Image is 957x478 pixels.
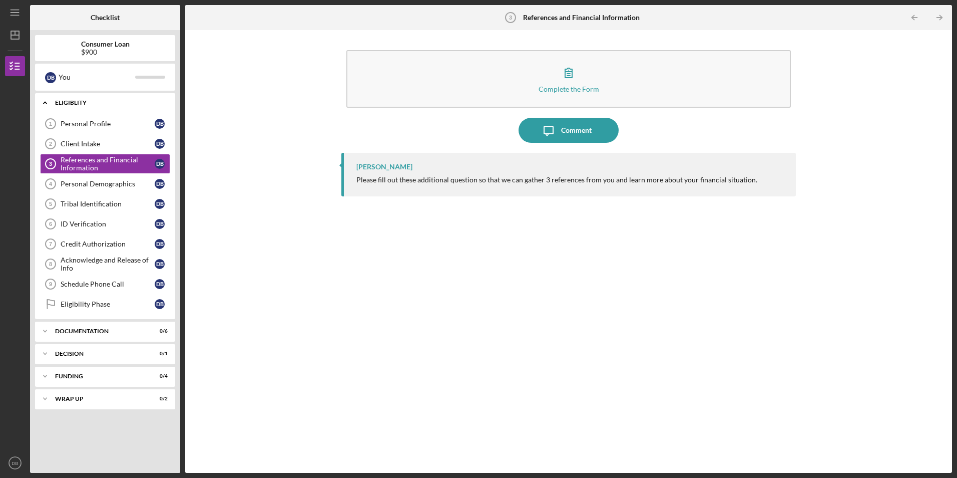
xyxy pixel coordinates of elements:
a: 2Client IntakeDB [40,134,170,154]
text: DB [12,460,18,466]
tspan: 1 [49,121,52,127]
div: 0 / 1 [150,351,168,357]
div: You [59,69,135,86]
b: References and Financial Information [523,14,640,22]
a: 6ID VerificationDB [40,214,170,234]
tspan: 9 [49,281,52,287]
div: D B [155,219,165,229]
tspan: 2 [49,141,52,147]
div: Comment [561,118,592,143]
a: 9Schedule Phone CallDB [40,274,170,294]
div: Acknowledge and Release of Info [61,256,155,272]
div: D B [155,119,165,129]
div: $900 [81,48,130,56]
div: 0 / 6 [150,328,168,334]
div: D B [155,259,165,269]
button: Complete the Form [346,50,790,108]
tspan: 4 [49,181,53,187]
tspan: 5 [49,201,52,207]
div: Client Intake [61,140,155,148]
a: 7Credit AuthorizationDB [40,234,170,254]
tspan: 3 [49,161,52,167]
b: Checklist [91,14,120,22]
tspan: 8 [49,261,52,267]
div: D B [155,239,165,249]
tspan: 3 [509,15,512,21]
a: 1Personal ProfileDB [40,114,170,134]
div: ID Verification [61,220,155,228]
div: D B [155,159,165,169]
tspan: 6 [49,221,52,227]
div: 0 / 4 [150,373,168,379]
div: D B [155,179,165,189]
div: [PERSON_NAME] [356,163,412,171]
b: Consumer Loan [81,40,130,48]
div: Credit Authorization [61,240,155,248]
div: D B [155,139,165,149]
a: 3References and Financial InformationDB [40,154,170,174]
div: D B [155,199,165,209]
div: Personal Profile [61,120,155,128]
div: Schedule Phone Call [61,280,155,288]
div: Funding [55,373,143,379]
a: 5Tribal IdentificationDB [40,194,170,214]
div: Wrap up [55,396,143,402]
button: DB [5,453,25,473]
div: Eligibility Phase [61,300,155,308]
div: Personal Demographics [61,180,155,188]
a: 8Acknowledge and Release of InfoDB [40,254,170,274]
div: Decision [55,351,143,357]
div: 0 / 2 [150,396,168,402]
tspan: 7 [49,241,52,247]
div: D B [155,279,165,289]
div: D B [45,72,56,83]
div: Please fill out these additional question so that we can gather 3 references from you and learn m... [356,176,757,184]
button: Comment [519,118,619,143]
div: Complete the Form [539,85,599,93]
div: D B [155,299,165,309]
a: Eligibility PhaseDB [40,294,170,314]
div: Tribal Identification [61,200,155,208]
a: 4Personal DemographicsDB [40,174,170,194]
div: References and Financial Information [61,156,155,172]
div: Eligiblity [55,100,163,106]
div: Documentation [55,328,143,334]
